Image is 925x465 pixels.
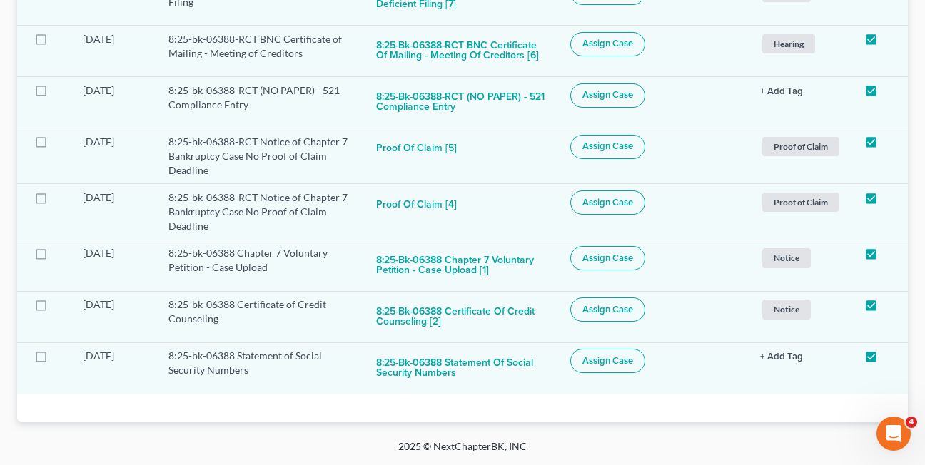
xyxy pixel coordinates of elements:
a: + Add Tag [760,83,841,98]
button: 8:25-bk-06388-RCT BNC Certificate of Mailing - Meeting of Creditors [6] [376,32,547,71]
a: Proof of Claim [760,135,841,158]
span: Hearing [762,34,815,53]
button: Proof of Claim [4] [376,190,457,219]
td: 8:25-bk-06388-RCT Notice of Chapter 7 Bankruptcy Case No Proof of Claim Deadline [157,128,365,183]
td: 8:25-bk-06388-RCT BNC Certificate of Mailing - Meeting of Creditors [157,25,365,76]
td: 8:25-bk-06388 Statement of Social Security Numbers [157,342,365,394]
span: Assign Case [582,38,633,49]
td: 8:25-bk-06388 Chapter 7 Voluntary Petition - Case Upload [157,240,365,291]
td: [DATE] [71,128,157,183]
td: [DATE] [71,342,157,394]
span: Assign Case [582,89,633,101]
button: Assign Case [570,32,645,56]
td: [DATE] [71,291,157,342]
button: 8:25-bk-06388 Certificate of Credit Counseling [2] [376,297,547,336]
span: Assign Case [582,252,633,264]
span: Assign Case [582,197,633,208]
button: Assign Case [570,246,645,270]
span: Assign Case [582,140,633,152]
td: 8:25-bk-06388-RCT (NO PAPER) - 521 Compliance Entry [157,76,365,128]
td: [DATE] [71,25,157,76]
td: 8:25-bk-06388-RCT Notice of Chapter 7 Bankruptcy Case No Proof of Claim Deadline [157,184,365,240]
a: Notice [760,246,841,270]
span: Notice [762,300,811,319]
button: Proof of Claim [5] [376,135,457,163]
td: [DATE] [71,184,157,240]
td: 8:25-bk-06388 Certificate of Credit Counseling [157,291,365,342]
div: 2025 © NextChapterBK, INC [56,439,869,465]
span: Notice [762,248,811,267]
a: + Add Tag [760,349,841,363]
button: 8:25-bk-06388-RCT (NO PAPER) - 521 Compliance Entry [376,83,547,122]
a: Hearing [760,32,841,56]
a: Proof of Claim [760,190,841,214]
button: Assign Case [570,190,645,215]
button: Assign Case [570,135,645,159]
button: Assign Case [570,349,645,373]
td: [DATE] [71,240,157,291]
span: Assign Case [582,304,633,315]
span: 4 [906,417,917,428]
button: Assign Case [570,297,645,322]
button: 8:25-bk-06388 Statement of Social Security Numbers [376,349,547,387]
button: 8:25-bk-06388 Chapter 7 Voluntary Petition - Case Upload [1] [376,246,547,285]
a: Notice [760,297,841,321]
span: Proof of Claim [762,193,839,212]
span: Assign Case [582,355,633,367]
button: + Add Tag [760,352,803,362]
span: Proof of Claim [762,137,839,156]
iframe: Intercom live chat [876,417,911,451]
td: [DATE] [71,76,157,128]
button: + Add Tag [760,87,803,96]
button: Assign Case [570,83,645,108]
